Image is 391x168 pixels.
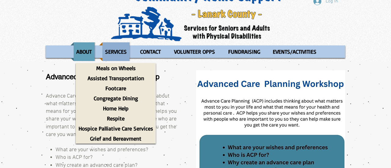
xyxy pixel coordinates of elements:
a: Footcare [76,83,156,93]
p: VOLUNTEER OPPS [171,42,218,61]
span: What are your wishes and preferences? [56,147,148,153]
span: Advance Care Planning (ACP) includes thinking about what matters most to you in your life and wha... [46,93,177,138]
a: Grief and Bereavment [76,134,156,144]
a: Hospice Palliative Care Services [76,123,156,134]
a: Congregate Dining [76,93,156,103]
p: Grief and Bereavment [87,134,144,144]
a: FUNDRAISING [222,42,265,61]
a: Assisted Transportation [76,73,156,83]
a: SERVICES [99,42,133,61]
a: CONTACT [134,42,167,61]
p: Home Help [100,103,131,113]
p: Meals on Wheels [93,63,138,73]
p: Respite [104,113,127,123]
a: ABOUT [71,42,98,61]
span: Who is ACP for? [56,154,93,161]
a: VOLUNTEER OPPS [168,42,221,61]
nav: Site [46,42,345,61]
p: Assisted Transportation [85,73,147,83]
a: EVENTS/ACTIVITIES [267,42,322,61]
span: Advanced Care Planning Workshop [46,73,159,81]
p: FUNDRAISING [225,42,263,61]
a: Home Help [76,103,156,113]
p: Congregate Dining [91,93,141,103]
p: ABOUT [74,42,94,61]
a: Respite [76,113,156,123]
p: SERVICES [102,42,130,61]
p: Footcare [103,83,129,93]
p: CONTACT [137,42,163,61]
p: EVENTS/ACTIVITIES [270,42,319,61]
a: Meals on Wheels [76,63,156,73]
